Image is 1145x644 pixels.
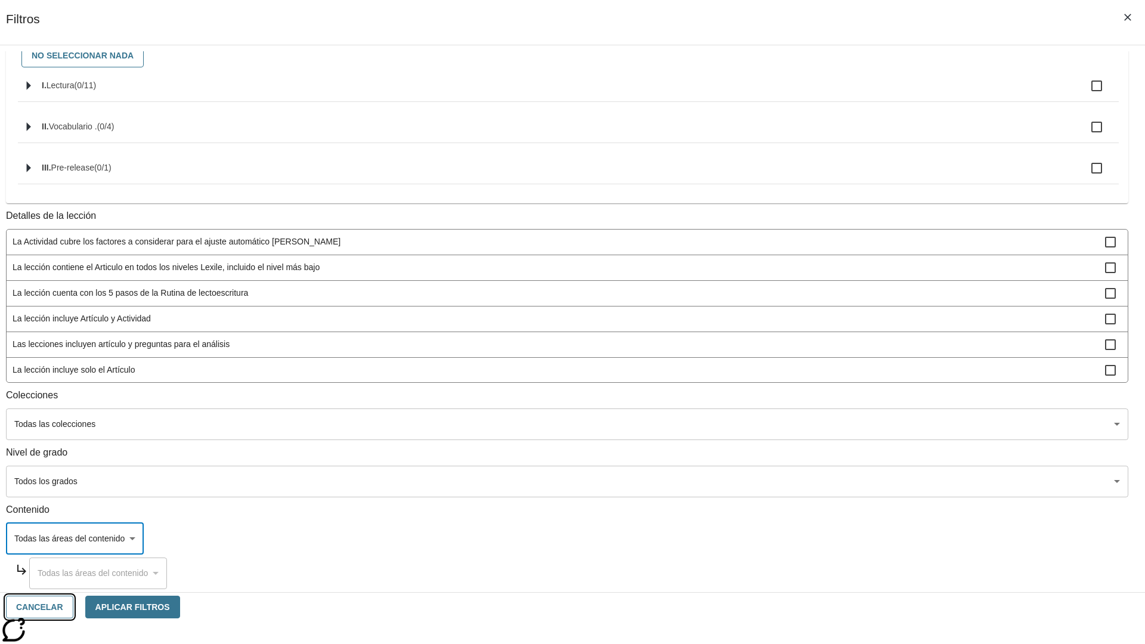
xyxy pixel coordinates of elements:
[29,558,167,589] div: Seleccione el Contenido
[13,261,1105,274] span: La lección contiene el Articulo en todos los niveles Lexile, incluido el nivel más bajo
[47,80,75,90] span: Lectura
[13,312,1105,325] span: La lección incluye Artículo y Actividad
[6,523,144,555] div: Seleccione el Contenido
[13,364,1105,376] span: La lección incluye solo el Artículo
[6,209,1128,223] p: Detalles de la lección
[21,44,144,67] button: No seleccionar nada
[42,122,49,131] span: II.
[94,163,112,172] span: 0 estándares seleccionados/1 estándares en grupo
[42,80,47,90] span: I.
[6,446,1128,460] p: Nivel de grado
[16,41,1119,70] div: Seleccione habilidades
[42,163,51,172] span: III.
[74,80,96,90] span: 0 estándares seleccionados/11 estándares en grupo
[13,338,1105,351] span: Las lecciones incluyen artículo y preguntas para el análisis
[6,389,1128,402] p: Colecciones
[7,281,1128,306] div: La lección cuenta con los 5 pasos de la Rutina de lectoescritura
[6,466,1128,497] div: Seleccione los Grados
[1115,5,1140,30] button: Cerrar los filtros del Menú lateral
[7,230,1128,255] div: La Actividad cubre los factores a considerar para el ajuste automático del lexile
[49,122,97,131] span: Vocabulario .
[6,408,1128,440] div: Seleccione una Colección
[7,332,1128,358] div: Las lecciones incluyen artículo y preguntas para el análisis
[13,236,1105,248] span: La Actividad cubre los factores a considerar para el ajuste automático [PERSON_NAME]
[6,503,1128,517] p: Contenido
[7,358,1128,383] div: La lección incluye solo el Artículo
[6,12,40,45] h1: Filtros
[7,255,1128,281] div: La lección contiene el Articulo en todos los niveles Lexile, incluido el nivel más bajo
[97,122,114,131] span: 0 estándares seleccionados/4 estándares en grupo
[7,306,1128,332] div: La lección incluye Artículo y Actividad
[85,596,180,619] button: Aplicar Filtros
[51,163,94,172] span: Pre-release
[6,596,73,619] button: Cancelar
[6,229,1128,383] ul: Detalles de la lección
[13,287,1105,299] span: La lección cuenta con los 5 pasos de la Rutina de lectoescritura
[18,70,1119,194] ul: Seleccione habilidades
